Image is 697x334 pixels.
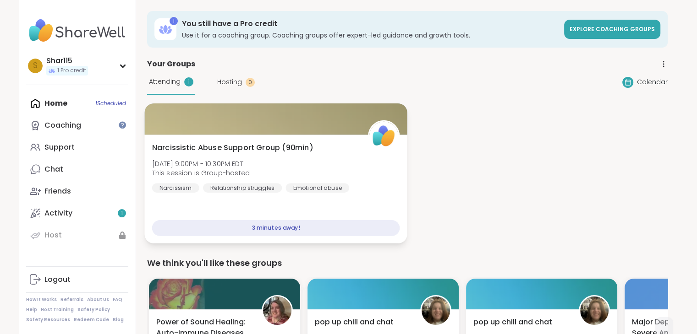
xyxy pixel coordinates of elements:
[580,296,609,325] img: AliciaMarie
[263,296,291,325] img: JewellS
[87,296,109,303] a: About Us
[44,275,71,285] div: Logout
[44,186,71,196] div: Friends
[26,317,70,323] a: Safety Resources
[285,183,349,192] div: Emotional abuse
[113,317,124,323] a: Blog
[44,164,63,174] div: Chat
[60,296,83,303] a: Referrals
[147,59,195,70] span: Your Groups
[26,180,128,202] a: Friends
[26,269,128,291] a: Logout
[422,296,450,325] img: AliciaMarie
[77,307,110,313] a: Safety Policy
[44,230,62,240] div: Host
[184,77,193,86] div: 1
[473,317,552,328] span: pop up chill and chat
[74,317,109,323] a: Redeem Code
[149,77,181,86] span: Attending
[44,208,72,218] div: Activity
[46,56,88,66] div: Shar115
[41,307,74,313] a: Host Training
[570,25,655,33] span: Explore Coaching Groups
[170,17,178,25] div: 1
[119,121,126,129] iframe: Spotlight
[113,296,122,303] a: FAQ
[369,122,398,151] img: ShareWell
[26,296,57,303] a: How It Works
[26,307,37,313] a: Help
[26,158,128,180] a: Chat
[152,159,249,168] span: [DATE] 9:00PM - 10:30PM EDT
[152,142,313,153] span: Narcissistic Abuse Support Group (90min)
[637,77,668,87] span: Calendar
[57,67,86,75] span: 1 Pro credit
[152,220,400,236] div: 3 minutes away!
[26,114,128,136] a: Coaching
[44,142,75,152] div: Support
[203,183,281,192] div: Relationship struggles
[26,224,128,246] a: Host
[26,202,128,224] a: Activity1
[182,31,559,40] h3: Use it for a coaching group. Coaching groups offer expert-led guidance and growth tools.
[246,78,255,87] div: 0
[26,15,128,47] img: ShareWell Nav Logo
[147,257,668,269] div: We think you'll like these groups
[44,120,81,130] div: Coaching
[315,317,394,328] span: pop up chill and chat
[217,77,242,87] span: Hosting
[33,60,38,72] span: S
[152,183,199,192] div: Narcissism
[121,210,123,217] span: 1
[564,20,660,39] a: Explore Coaching Groups
[182,19,559,29] h3: You still have a Pro credit
[26,136,128,158] a: Support
[152,168,249,178] span: This session is Group-hosted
